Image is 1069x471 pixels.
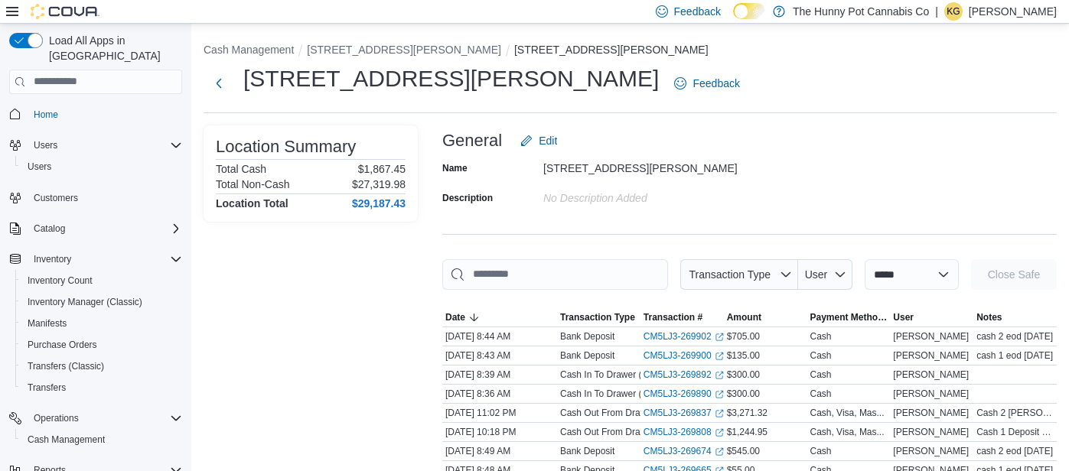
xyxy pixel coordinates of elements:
[34,109,58,121] span: Home
[810,369,831,381] div: Cash
[893,311,914,323] span: User
[973,308,1057,326] button: Notes
[445,311,465,323] span: Date
[28,219,182,238] span: Catalog
[644,349,724,362] a: CM5LJ3-269900External link
[543,156,748,174] div: [STREET_ADDRESS][PERSON_NAME]
[216,197,288,210] h4: Location Total
[21,357,182,375] span: Transfers (Classic)
[34,139,57,151] span: Users
[15,334,188,356] button: Purchase Orders
[216,138,356,156] h3: Location Summary
[21,378,182,397] span: Transfers
[644,388,724,400] a: CM5LJ3-269890External link
[31,4,99,19] img: Cova
[15,313,188,334] button: Manifests
[680,259,798,290] button: Transaction Type
[715,333,724,342] svg: External link
[442,404,557,422] div: [DATE] 11:02 PM
[28,219,71,238] button: Catalog
[693,76,739,91] span: Feedback
[15,270,188,291] button: Inventory Count
[3,187,188,209] button: Customers
[204,68,234,99] button: Next
[893,388,969,400] span: [PERSON_NAME]
[560,369,674,381] p: Cash In To Drawer (Cash 2)
[28,136,64,154] button: Users
[352,197,406,210] h4: $29,187.43
[15,156,188,177] button: Users
[893,349,969,362] span: [PERSON_NAME]
[21,293,182,311] span: Inventory Manager (Classic)
[204,44,294,56] button: Cash Management
[243,63,659,94] h1: [STREET_ADDRESS][PERSON_NAME]
[28,250,77,268] button: Inventory
[28,250,182,268] span: Inventory
[216,163,266,175] h6: Total Cash
[15,291,188,313] button: Inventory Manager (Classic)
[810,426,884,438] div: Cash, Visa, Mas...
[28,106,64,124] a: Home
[715,409,724,418] svg: External link
[560,349,614,362] p: Bank Deposit
[810,445,831,457] div: Cash
[514,44,709,56] button: [STREET_ADDRESS][PERSON_NAME]
[893,426,969,438] span: [PERSON_NAME]
[810,349,831,362] div: Cash
[715,390,724,399] svg: External link
[560,330,614,343] p: Bank Deposit
[810,407,884,419] div: Cash, Visa, Mas...
[442,327,557,346] div: [DATE] 8:44 AM
[893,445,969,457] span: [PERSON_NAME]
[727,330,760,343] span: $705.00
[442,423,557,441] div: [DATE] 10:18 PM
[28,296,142,308] span: Inventory Manager (Classic)
[34,223,65,235] span: Catalog
[976,407,1054,419] span: Cash 2 [PERSON_NAME] Deposit 709.90
[935,2,938,21] p: |
[21,293,148,311] a: Inventory Manager (Classic)
[976,330,1053,343] span: cash 2 eod [DATE]
[947,2,960,21] span: KG
[668,68,745,99] a: Feedback
[733,3,765,19] input: Dark Mode
[727,349,760,362] span: $135.00
[21,430,111,449] a: Cash Management
[28,189,84,207] a: Customers
[727,388,760,400] span: $300.00
[28,409,182,427] span: Operations
[560,311,635,323] span: Transaction Type
[15,356,188,377] button: Transfers (Classic)
[727,426,768,438] span: $1,244.95
[21,336,103,354] a: Purchase Orders
[28,339,97,351] span: Purchase Orders
[3,408,188,429] button: Operations
[21,158,57,176] a: Users
[674,4,721,19] span: Feedback
[28,136,182,154] span: Users
[807,308,890,326] button: Payment Methods
[352,178,406,190] p: $27,319.98
[442,442,557,460] div: [DATE] 8:49 AM
[810,311,887,323] span: Payment Methods
[724,308,807,326] button: Amount
[442,259,668,290] input: This is a search bar. As you type, the results lower in the page will automatically filter.
[644,330,724,343] a: CM5LJ3-269902External link
[15,429,188,450] button: Cash Management
[560,388,674,400] p: Cash In To Drawer (Cash 1)
[34,412,79,424] span: Operations
[3,218,188,239] button: Catalog
[810,388,831,400] div: Cash
[810,330,831,343] div: Cash
[988,267,1040,282] span: Close Safe
[893,407,969,419] span: [PERSON_NAME]
[21,158,182,176] span: Users
[358,163,406,175] p: $1,867.45
[442,192,493,204] label: Description
[560,426,693,438] p: Cash Out From Drawer (Cash 1)
[890,308,973,326] button: User
[28,161,51,173] span: Users
[793,2,929,21] p: The Hunny Pot Cannabis Co
[944,2,963,21] div: Kelsey Gourdine
[28,105,182,124] span: Home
